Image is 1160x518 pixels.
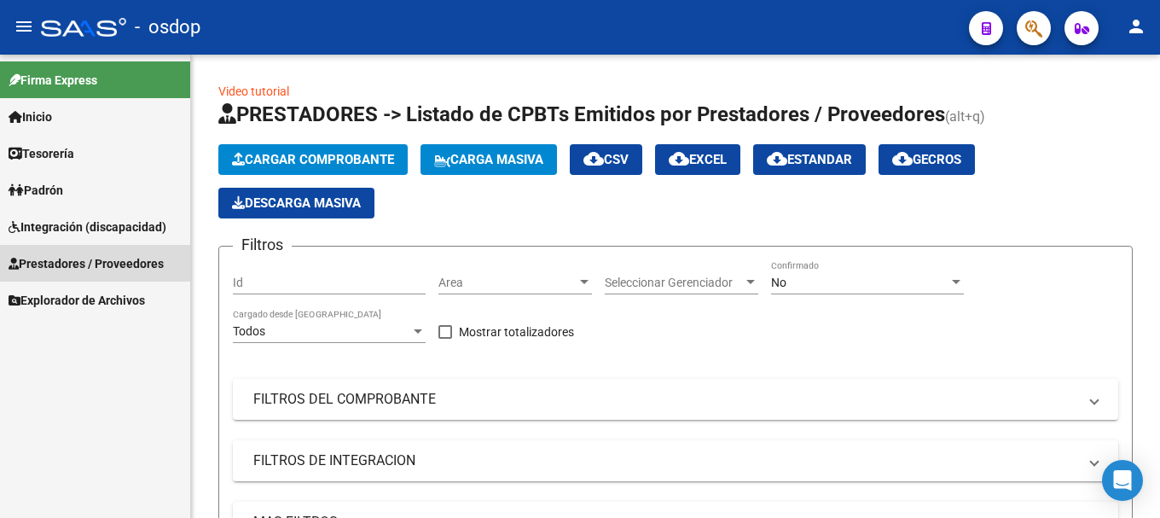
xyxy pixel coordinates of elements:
[218,102,945,126] span: PRESTADORES -> Listado de CPBTs Emitidos por Prestadores / Proveedores
[9,108,52,126] span: Inicio
[767,148,787,169] mat-icon: cloud_download
[9,181,63,200] span: Padrón
[232,152,394,167] span: Cargar Comprobante
[233,440,1118,481] mat-expansion-panel-header: FILTROS DE INTEGRACION
[9,218,166,236] span: Integración (discapacidad)
[218,144,408,175] button: Cargar Comprobante
[420,144,557,175] button: Carga Masiva
[253,390,1077,409] mat-panel-title: FILTROS DEL COMPROBANTE
[253,451,1077,470] mat-panel-title: FILTROS DE INTEGRACION
[232,195,361,211] span: Descarga Masiva
[218,188,374,218] button: Descarga Masiva
[438,276,577,290] span: Area
[9,291,145,310] span: Explorador de Archivos
[879,144,975,175] button: Gecros
[218,188,374,218] app-download-masive: Descarga masiva de comprobantes (adjuntos)
[892,148,913,169] mat-icon: cloud_download
[9,254,164,273] span: Prestadores / Proveedores
[14,16,34,37] mat-icon: menu
[233,324,265,338] span: Todos
[767,152,852,167] span: Estandar
[892,152,961,167] span: Gecros
[233,379,1118,420] mat-expansion-panel-header: FILTROS DEL COMPROBANTE
[605,276,743,290] span: Seleccionar Gerenciador
[233,233,292,257] h3: Filtros
[218,84,289,98] a: Video tutorial
[434,152,543,167] span: Carga Masiva
[669,152,727,167] span: EXCEL
[1102,460,1143,501] div: Open Intercom Messenger
[945,108,985,125] span: (alt+q)
[669,148,689,169] mat-icon: cloud_download
[583,148,604,169] mat-icon: cloud_download
[583,152,629,167] span: CSV
[135,9,200,46] span: - osdop
[753,144,866,175] button: Estandar
[655,144,740,175] button: EXCEL
[771,276,786,289] span: No
[570,144,642,175] button: CSV
[459,322,574,342] span: Mostrar totalizadores
[9,71,97,90] span: Firma Express
[9,144,74,163] span: Tesorería
[1126,16,1146,37] mat-icon: person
